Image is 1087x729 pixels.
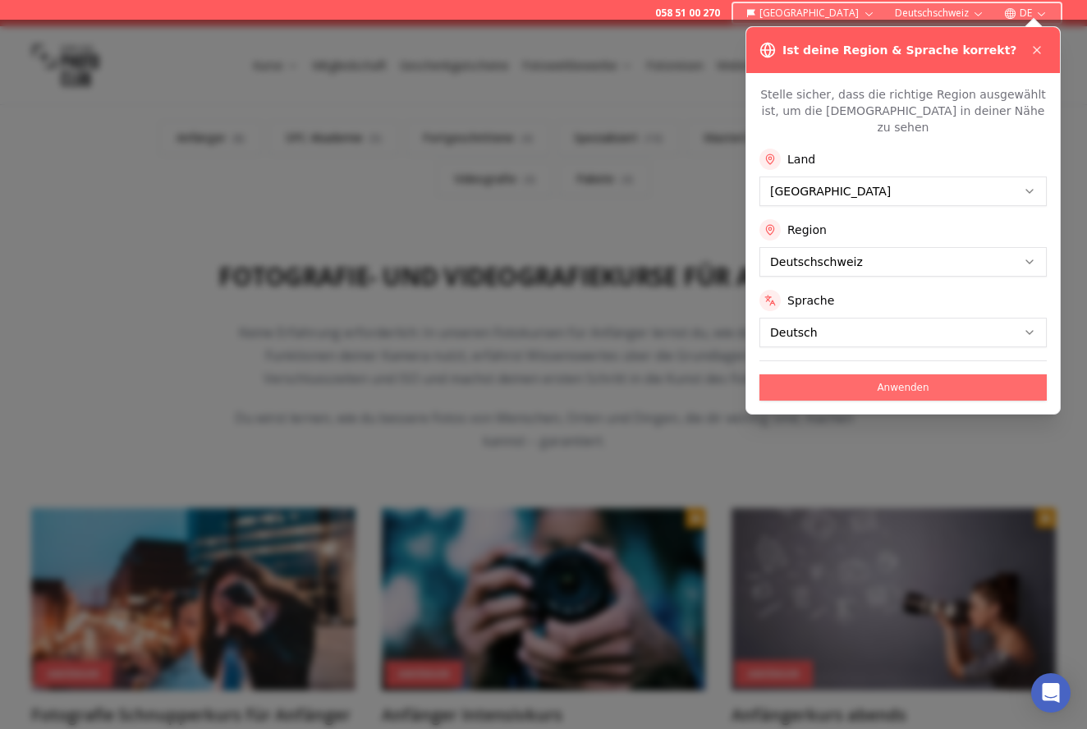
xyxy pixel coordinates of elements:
[1031,673,1071,713] div: Open Intercom Messenger
[655,7,720,20] a: 058 51 00 270
[782,42,1016,58] h3: Ist deine Region & Sprache korrekt?
[787,151,815,167] label: Land
[759,374,1047,401] button: Anwenden
[787,292,834,309] label: Sprache
[740,3,882,23] button: [GEOGRAPHIC_DATA]
[888,3,991,23] button: Deutschschweiz
[759,86,1047,135] p: Stelle sicher, dass die richtige Region ausgewählt ist, um die [DEMOGRAPHIC_DATA] in deiner Nähe ...
[787,222,827,238] label: Region
[998,3,1054,23] button: DE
